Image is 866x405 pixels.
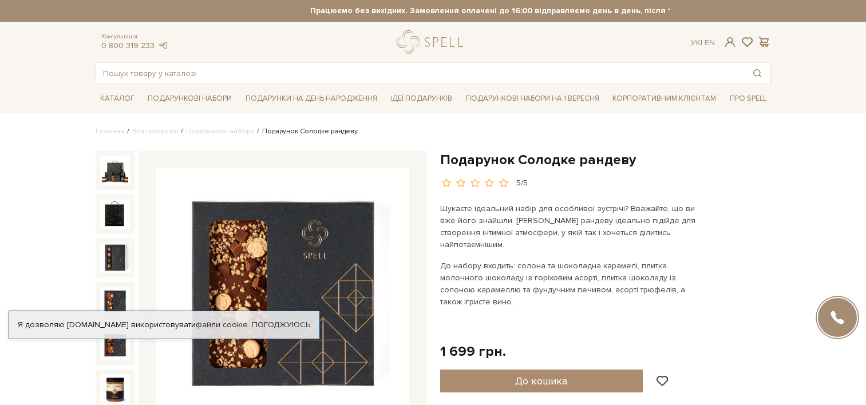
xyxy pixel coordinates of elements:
p: До набору входить: солона та шоколадна карамелі, плитка молочного шоколаду із горіховим асорті, п... [440,260,709,308]
div: Ук [691,38,715,48]
div: Я дозволяю [DOMAIN_NAME] використовувати [9,320,319,330]
a: logo [397,30,468,54]
a: 0 800 319 233 [101,41,155,50]
a: Вся продукція [132,127,178,136]
a: файли cookie [196,320,248,329]
a: En [705,38,715,47]
button: Пошук товару у каталозі [744,63,770,84]
a: Подарункові набори на 1 Вересня [461,89,604,108]
a: Корпоративним клієнтам [608,89,721,108]
span: Про Spell [725,90,771,108]
li: Подарунок Солодке рандеву [254,126,358,137]
button: До кошика [440,370,643,392]
img: Подарунок Солодке рандеву [100,243,130,272]
span: Консультація: [101,33,169,41]
span: Подарункові набори [143,90,236,108]
span: Каталог [96,90,139,108]
a: Подарункові набори [186,127,254,136]
p: Шукаєте ідеальний набір для особливої зустрічі? Вважайте, що ви вже його знайшли. [PERSON_NAME] р... [440,202,709,251]
a: Головна [96,127,124,136]
a: Погоджуюсь [252,320,310,330]
img: Подарунок Солодке рандеву [100,156,130,185]
h1: Подарунок Солодке рандеву [440,151,771,169]
img: Подарунок Солодке рандеву [100,287,130,316]
img: Подарунок Солодке рандеву [100,199,130,229]
img: Подарунок Солодке рандеву [100,374,130,404]
span: | [701,38,702,47]
img: Подарунок Солодке рандеву [100,330,130,360]
span: До кошика [515,375,567,387]
div: 5/5 [516,178,528,189]
a: telegram [157,41,169,50]
span: Ідеї подарунків [386,90,457,108]
div: 1 699 грн. [440,343,506,360]
input: Пошук товару у каталозі [96,63,744,84]
span: Подарунки на День народження [241,90,382,108]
